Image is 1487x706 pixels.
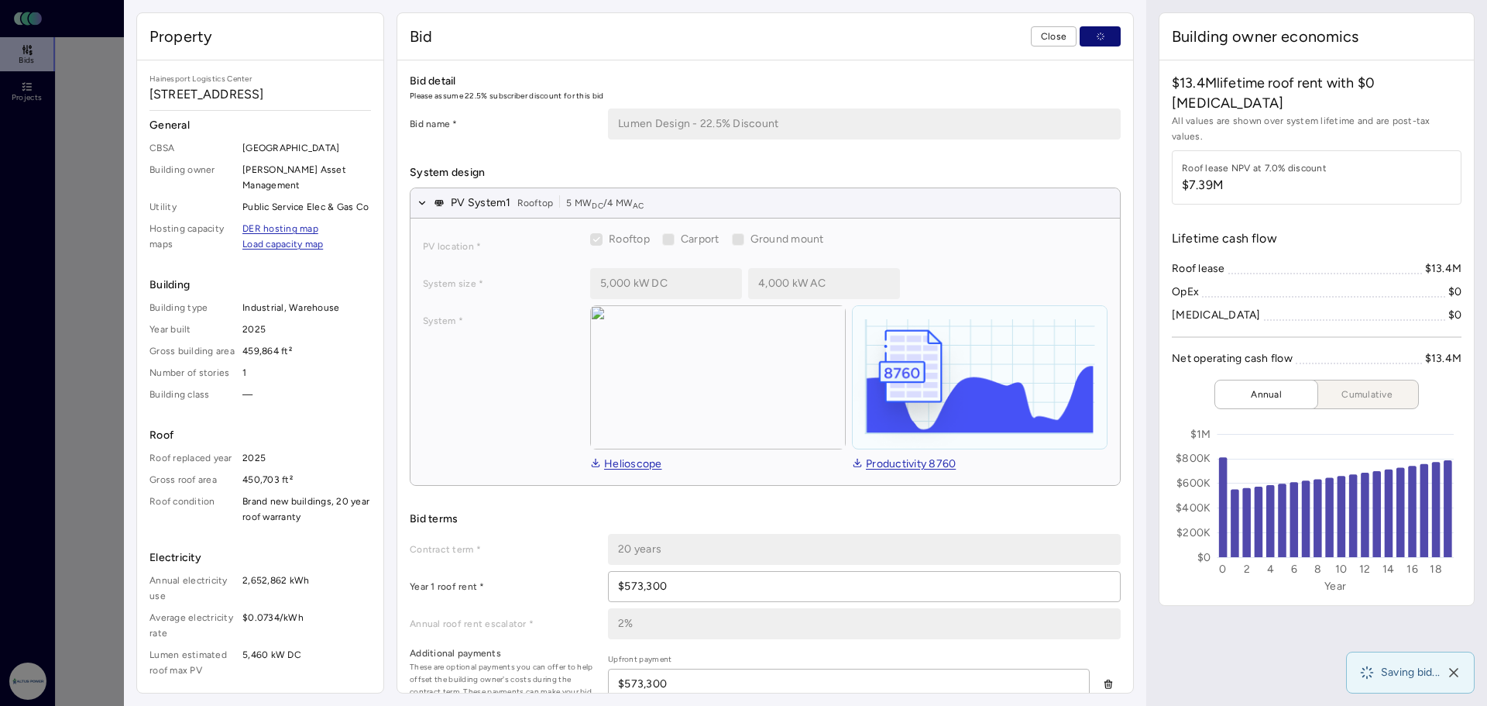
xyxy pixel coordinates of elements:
[1406,563,1418,576] text: 16
[1335,563,1348,576] text: 10
[242,472,371,487] span: 450,703 ft²
[609,609,1120,639] input: _%
[1425,350,1462,367] div: $13.4M
[609,572,1120,601] input: $___
[410,579,596,594] label: Year 1 roof rent *
[149,26,212,47] span: Property
[1219,563,1226,576] text: 0
[149,162,236,193] span: Building owner
[1031,26,1077,46] button: Close
[750,232,824,246] span: Ground mount
[242,236,323,252] a: Load capacity map
[242,573,371,604] span: 2,652,862 kWh
[633,201,644,211] sub: AC
[591,269,741,298] input: 1,000 kW DC
[423,276,578,291] label: System size *
[410,646,596,661] label: Additional payments
[609,232,650,246] span: Rooftop
[1359,563,1371,576] text: 12
[410,26,432,47] span: Bid
[608,653,1090,666] span: Upfront payment
[1176,501,1211,515] text: $400K
[149,549,371,567] span: Electricity
[1324,580,1346,593] text: Year
[1172,284,1199,301] div: OpEx
[410,73,1121,90] span: Bid detail
[1172,350,1293,367] div: Net operating cash flow
[1190,428,1211,441] text: $1M
[1172,26,1359,47] span: Building owner economics
[1041,29,1066,44] span: Close
[1228,387,1305,402] span: Annual
[1314,563,1321,576] text: 8
[1197,551,1211,564] text: $0
[1172,229,1277,248] span: Lifetime cash flow
[242,322,371,337] span: 2025
[1448,284,1462,301] div: $0
[149,277,371,294] span: Building
[1172,73,1461,113] span: $13.4M lifetime roof rent with $0 [MEDICAL_DATA]
[149,610,236,641] span: Average electricity rate
[410,188,1120,219] button: PV System1Rooftop5 MWDC/4 MWAC
[242,343,371,359] span: 459,864 ft²
[410,164,1121,181] span: System design
[149,199,236,215] span: Utility
[1381,665,1440,680] span: Saving bid...
[590,305,846,449] img: view
[149,427,371,444] span: Roof
[1172,260,1225,277] div: Roof lease
[242,140,371,156] span: [GEOGRAPHIC_DATA]
[566,195,644,211] span: 5 MW / 4 MW
[1244,563,1250,576] text: 2
[853,306,1107,449] img: helioscope-8760-1D3KBreE.png
[1176,526,1211,539] text: $200K
[1182,160,1327,176] div: Roof lease NPV at 7.0% discount
[149,647,236,678] span: Lumen estimated roof max PV
[592,201,603,211] sub: DC
[242,365,371,381] span: 1
[852,456,956,473] a: Productivity 8760
[1176,452,1211,465] text: $800K
[242,221,318,236] a: DER hosting map
[242,300,371,315] span: Industrial, Warehouse
[149,365,236,381] span: Number of stories
[1172,113,1461,144] span: All values are shown over system lifetime and are post-tax values.
[1382,563,1395,576] text: 14
[242,494,371,525] span: Brand new buildings, 20 year roof warranty
[242,199,371,215] span: Public Service Elec & Gas Co
[149,85,371,104] span: [STREET_ADDRESS]
[242,450,371,466] span: 2025
[1425,260,1462,277] div: $13.4M
[149,494,236,525] span: Roof condition
[149,221,236,252] span: Hosting capacity maps
[451,195,511,212] span: PV System 1
[410,616,596,632] label: Annual roof rent escalator *
[149,73,371,85] span: Hainesport Logistics Center
[149,322,236,337] span: Year built
[1328,387,1406,402] span: Cumulative
[410,542,596,557] label: Contract term *
[423,313,578,329] label: System *
[410,511,1121,528] span: Bid terms
[749,269,899,298] input: 1,000 kW AC
[149,387,236,402] span: Building class
[242,387,371,402] span: —
[410,90,1121,102] span: Please assume 22.5% subscriber discount for this bid
[410,116,596,132] label: Bid name *
[1291,563,1297,576] text: 6
[423,239,578,254] label: PV location *
[1172,307,1261,324] div: [MEDICAL_DATA]
[1430,563,1442,576] text: 18
[242,647,371,678] span: 5,460 kW DC
[590,456,662,473] a: Helioscope
[242,610,371,641] span: $0.0734/kWh
[149,472,236,487] span: Gross roof area
[149,300,236,315] span: Building type
[681,232,719,246] span: Carport
[1182,176,1327,195] span: $7.39M
[1267,563,1274,576] text: 4
[1176,477,1211,490] text: $600K
[149,450,236,466] span: Roof replaced year
[149,343,236,359] span: Gross building area
[149,140,236,156] span: CBSA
